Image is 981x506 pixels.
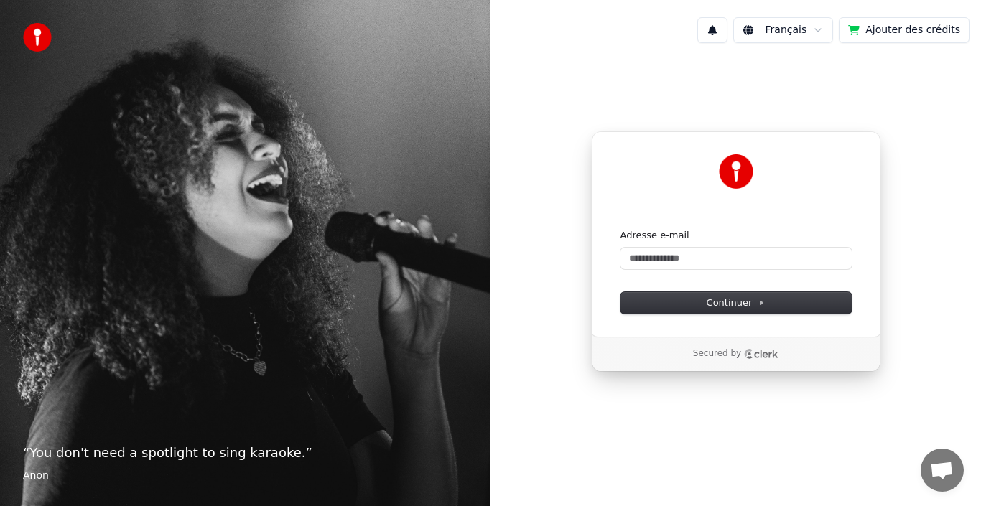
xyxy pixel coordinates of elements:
[744,349,778,359] a: Clerk logo
[693,348,741,360] p: Secured by
[707,296,766,309] span: Continuer
[23,443,468,463] p: “ You don't need a spotlight to sing karaoke. ”
[921,449,964,492] div: Ouvrir le chat
[719,154,753,189] img: Youka
[839,17,970,43] button: Ajouter des crédits
[23,23,52,52] img: youka
[23,469,468,483] footer: Anon
[620,292,852,314] button: Continuer
[620,229,689,242] label: Adresse e-mail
